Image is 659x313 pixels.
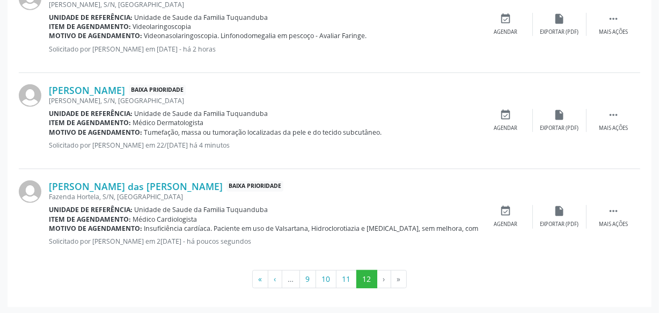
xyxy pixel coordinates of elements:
[599,221,628,228] div: Mais ações
[49,22,131,31] b: Item de agendamento:
[49,109,133,118] b: Unidade de referência:
[599,28,628,36] div: Mais ações
[49,205,133,214] b: Unidade de referência:
[540,125,579,132] div: Exportar (PDF)
[316,270,336,288] button: Go to page 10
[599,125,628,132] div: Mais ações
[144,128,382,137] span: Tumefação, massa ou tumoração localizadas da pele e do tecido subcutâneo.
[133,215,197,224] span: Médico Cardiologista
[252,270,268,288] button: Go to first page
[356,270,377,288] button: Go to page 12
[133,118,204,127] span: Médico Dermatologista
[49,128,142,137] b: Motivo de agendamento:
[554,109,566,121] i: insert_drive_file
[49,224,142,233] b: Motivo de agendamento:
[554,205,566,217] i: insert_drive_file
[144,224,629,233] span: Insuficiência cardíaca. Paciente em uso de Valsartana, Hidroclorotiazia e [MEDICAL_DATA], sem mel...
[49,84,125,96] a: [PERSON_NAME]
[19,270,640,288] ul: Pagination
[226,181,283,192] span: Baixa Prioridade
[49,13,133,22] b: Unidade de referência:
[133,22,192,31] span: Videolaringoscopia
[540,221,579,228] div: Exportar (PDF)
[494,125,518,132] div: Agendar
[49,118,131,127] b: Item de agendamento:
[49,96,479,105] div: [PERSON_NAME], S/N, [GEOGRAPHIC_DATA]
[49,141,479,150] p: Solicitado por [PERSON_NAME] em 22/[DATE] há 4 minutos
[299,270,316,288] button: Go to page 9
[554,13,566,25] i: insert_drive_file
[49,31,142,40] b: Motivo de agendamento:
[540,28,579,36] div: Exportar (PDF)
[135,109,268,118] span: Unidade de Saude da Familia Tuquanduba
[500,205,512,217] i: event_available
[49,192,479,201] div: Fazenda Hortela, S/N, [GEOGRAPHIC_DATA]
[135,205,268,214] span: Unidade de Saude da Familia Tuquanduba
[336,270,357,288] button: Go to page 11
[49,237,479,246] p: Solicitado por [PERSON_NAME] em 2[DATE] - há poucos segundos
[268,270,282,288] button: Go to previous page
[500,109,512,121] i: event_available
[500,13,512,25] i: event_available
[607,109,619,121] i: 
[144,31,367,40] span: Videonasolaringoscopia. Linfonodomegalia em pescoço - Avaliar Faringe.
[494,28,518,36] div: Agendar
[607,205,619,217] i: 
[49,180,223,192] a: [PERSON_NAME] das [PERSON_NAME]
[129,85,186,96] span: Baixa Prioridade
[19,180,41,203] img: img
[49,215,131,224] b: Item de agendamento:
[607,13,619,25] i: 
[135,13,268,22] span: Unidade de Saude da Familia Tuquanduba
[19,84,41,107] img: img
[494,221,518,228] div: Agendar
[49,45,479,54] p: Solicitado por [PERSON_NAME] em [DATE] - há 2 horas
